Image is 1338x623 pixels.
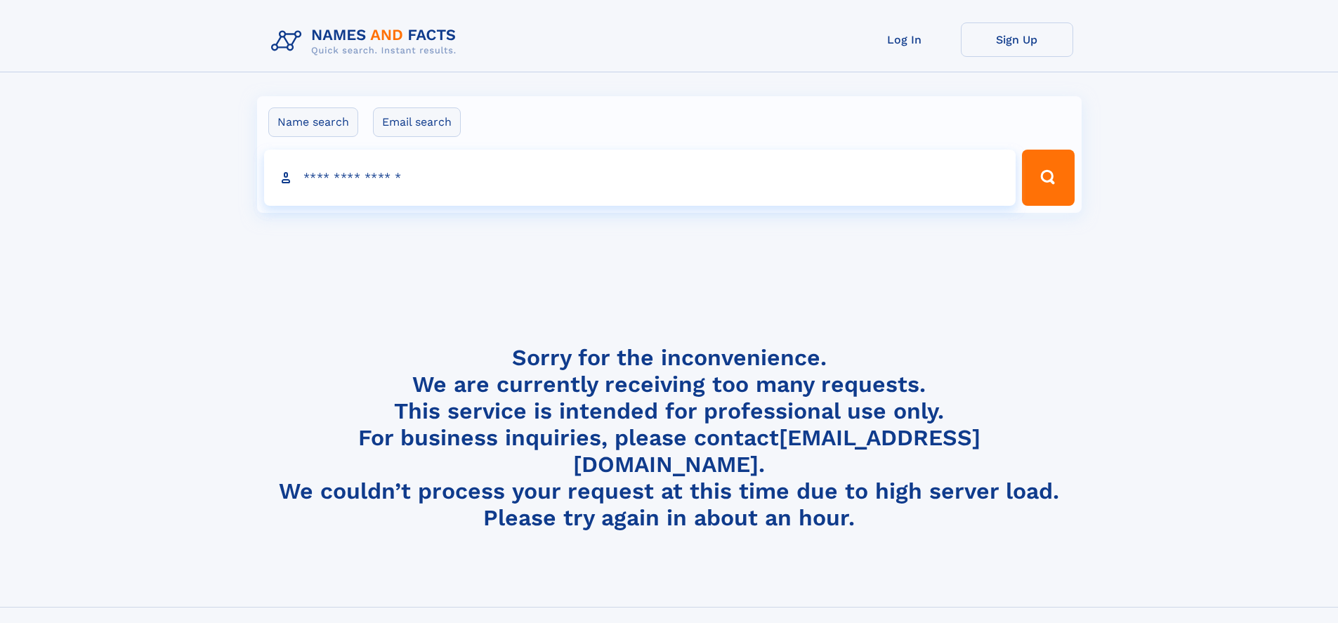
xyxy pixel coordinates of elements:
[373,107,461,137] label: Email search
[848,22,961,57] a: Log In
[573,424,980,478] a: [EMAIL_ADDRESS][DOMAIN_NAME]
[264,150,1016,206] input: search input
[961,22,1073,57] a: Sign Up
[265,22,468,60] img: Logo Names and Facts
[265,344,1073,532] h4: Sorry for the inconvenience. We are currently receiving too many requests. This service is intend...
[268,107,358,137] label: Name search
[1022,150,1074,206] button: Search Button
